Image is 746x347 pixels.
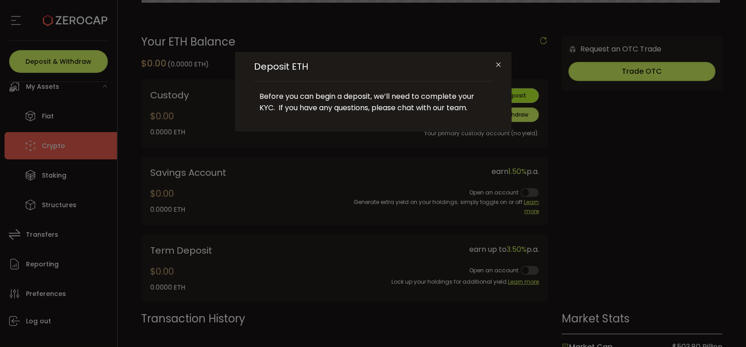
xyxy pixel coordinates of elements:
[700,303,746,347] div: Chat Widget
[700,303,746,347] iframe: To enrich screen reader interactions, please activate Accessibility in Grammarly extension settings
[235,52,512,132] div: Deposit ETH
[260,91,475,113] span: Before you can begin a deposit, we’ll need to complete your KYC. If you have any questions, pleas...
[254,61,492,82] span: Deposit ETH
[495,61,502,69] button: Close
